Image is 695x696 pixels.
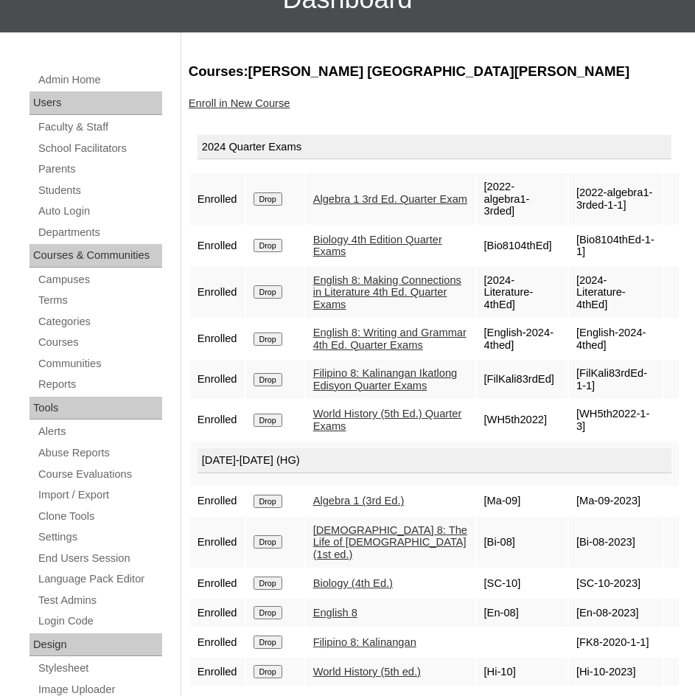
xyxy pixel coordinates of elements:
a: Reports [37,375,162,394]
h3: Courses:[PERSON_NAME] [GEOGRAPHIC_DATA][PERSON_NAME] [189,62,680,81]
a: School Facilitators [37,139,162,158]
td: Enrolled [190,267,245,319]
a: Campuses [37,271,162,289]
a: Filipino 8: Kalinangan [313,636,416,648]
a: Categories [37,313,162,331]
a: World History (5th ed.) [313,666,421,678]
a: English 8: Writing and Grammar 4th Ed. Quarter Exams [313,327,467,351]
td: [Hi-10] [477,658,567,686]
div: Courses & Communities [29,244,162,268]
a: Biology 4th Edition Quarter Exams [313,234,442,258]
td: [2024-Literature-4thEd] [477,267,567,319]
a: Terms [37,291,162,310]
td: [SC-10-2023] [569,569,663,597]
a: Students [37,181,162,200]
td: Enrolled [190,173,245,225]
div: 2024 Quarter Exams [198,135,671,160]
a: Language Pack Editor [37,570,162,588]
td: [En-08-2023] [569,599,663,627]
a: Parents [37,160,162,178]
input: Drop [254,606,282,619]
td: Enrolled [190,487,245,515]
td: [WH5th2022-1-3] [569,400,663,439]
td: [FK8-2020-1-1] [569,628,663,656]
input: Drop [254,333,282,346]
a: Clone Tools [37,507,162,526]
a: Settings [37,528,162,546]
div: Users [29,91,162,115]
td: [2024-Literature-4thEd] [569,267,663,319]
td: Enrolled [190,360,245,399]
td: [Ma-09-2023] [569,487,663,515]
div: [DATE]-[DATE] (HG) [198,448,671,473]
td: [Bi-08-2023] [569,517,663,568]
a: Communities [37,355,162,373]
div: Design [29,633,162,657]
a: English 8 [313,607,357,619]
a: World History (5th Ed.) Quarter Exams [313,408,462,432]
a: Alerts [37,422,162,441]
input: Drop [254,414,282,427]
td: Enrolled [190,400,245,439]
a: Course Evaluations [37,465,162,484]
a: Filipino 8: Kalinangan Ikatlong Edisyon Quarter Exams [313,367,458,391]
a: End Users Session [37,549,162,568]
td: Enrolled [190,569,245,597]
td: Enrolled [190,319,245,358]
td: [2022-algebra1-3rded] [477,173,567,225]
a: Departments [37,223,162,242]
td: [Bio8104thEd] [477,226,567,265]
input: Drop [254,239,282,252]
input: Drop [254,373,282,386]
a: Test Admins [37,591,162,610]
td: Enrolled [190,517,245,568]
td: [FilKali83rdEd-1-1] [569,360,663,399]
a: Algebra 1 (3rd Ed.) [313,495,405,507]
input: Drop [254,577,282,590]
input: Drop [254,495,282,508]
td: [En-08] [477,599,567,627]
a: Faculty & Staff [37,118,162,136]
input: Drop [254,665,282,678]
td: [Bio8104thEd-1-1] [569,226,663,265]
td: [English-2024-4thed] [569,319,663,358]
td: [WH5th2022] [477,400,567,439]
a: Admin Home [37,71,162,89]
a: Enroll in New Course [189,97,290,109]
a: English 8: Making Connections in Literature 4th Ed. Quarter Exams [313,274,461,310]
a: Import / Export [37,486,162,504]
input: Drop [254,192,282,206]
a: Courses [37,333,162,352]
a: Auto Login [37,202,162,220]
a: Biology (4th Ed.) [313,577,393,589]
td: Enrolled [190,628,245,656]
td: [English-2024-4thed] [477,319,567,358]
td: Enrolled [190,226,245,265]
a: Stylesheet [37,659,162,678]
input: Drop [254,535,282,549]
input: Drop [254,285,282,299]
a: [DEMOGRAPHIC_DATA] 8: The Life of [DEMOGRAPHIC_DATA] (1st ed.) [313,524,467,560]
td: [FilKali83rdEd] [477,360,567,399]
td: [Bi-08] [477,517,567,568]
td: [Hi-10-2023] [569,658,663,686]
td: [SC-10] [477,569,567,597]
input: Drop [254,636,282,649]
td: [2022-algebra1-3rded-1-1] [569,173,663,225]
td: Enrolled [190,658,245,686]
td: Enrolled [190,599,245,627]
td: [Ma-09] [477,487,567,515]
a: Algebra 1 3rd Ed. Quarter Exam [313,193,467,205]
a: Login Code [37,612,162,630]
div: Tools [29,397,162,420]
a: Abuse Reports [37,444,162,462]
